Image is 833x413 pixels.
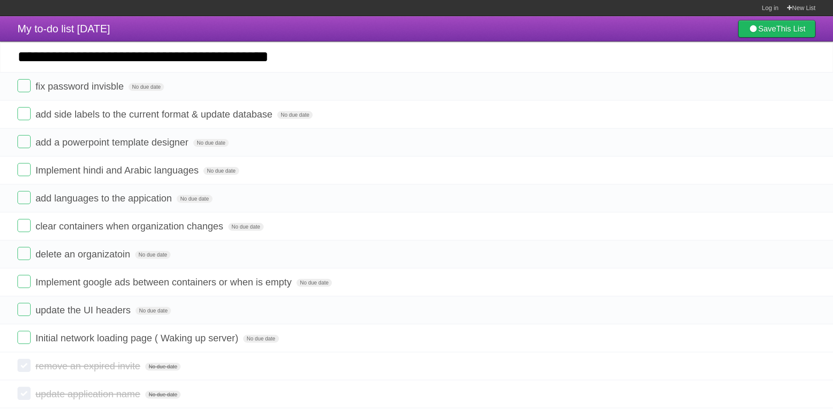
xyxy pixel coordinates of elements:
label: Done [17,191,31,204]
label: Done [17,387,31,400]
span: No due date [243,335,279,343]
label: Done [17,247,31,260]
label: Done [17,331,31,344]
label: Done [17,107,31,120]
span: add languages to the appication [35,193,174,204]
label: Done [17,359,31,372]
span: remove an expired invite [35,361,143,371]
span: No due date [296,279,332,287]
span: No due date [193,139,229,147]
span: No due date [129,83,164,91]
span: No due date [136,307,171,315]
span: fix password invisble [35,81,126,92]
span: clear containers when organization changes [35,221,225,232]
span: No due date [177,195,212,203]
span: Implement google ads between containers or when is empty [35,277,294,288]
span: add side labels to the current format & update database [35,109,275,120]
span: No due date [277,111,313,119]
label: Done [17,163,31,176]
a: SaveThis List [738,20,816,38]
label: Done [17,275,31,288]
span: add a powerpoint template designer [35,137,191,148]
span: delete an organizatoin [35,249,132,260]
span: No due date [135,251,171,259]
span: My to-do list [DATE] [17,23,110,35]
label: Done [17,303,31,316]
span: update the UI headers [35,305,133,316]
span: No due date [228,223,264,231]
span: No due date [145,363,181,371]
label: Done [17,79,31,92]
span: Implement hindi and Arabic languages [35,165,201,176]
b: This List [776,24,805,33]
span: No due date [203,167,239,175]
label: Done [17,219,31,232]
span: Initial network loading page ( Waking up server) [35,333,240,344]
span: update application name [35,389,143,399]
span: No due date [145,391,181,399]
label: Done [17,135,31,148]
